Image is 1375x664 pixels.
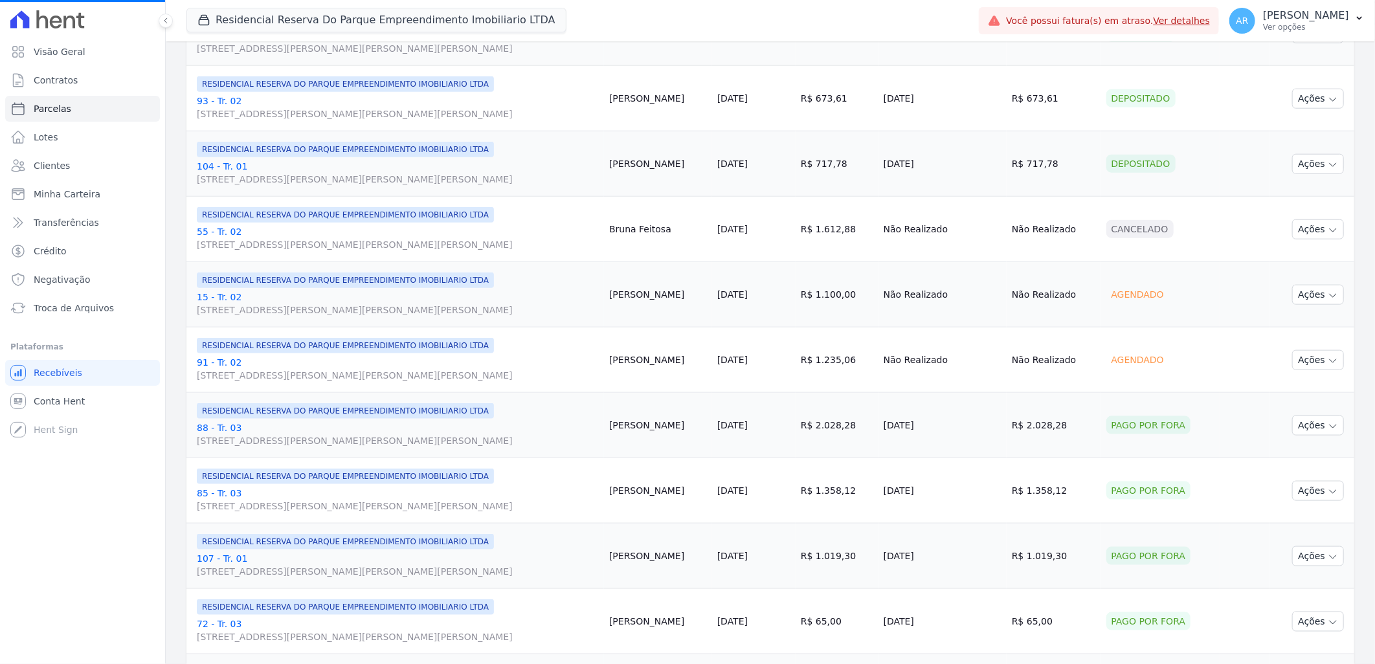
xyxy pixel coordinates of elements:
span: Clientes [34,159,70,172]
span: RESIDENCIAL RESERVA DO PARQUE EMPREENDIMENTO IMOBILIARIO LTDA [197,469,494,484]
a: [DATE] [717,93,748,104]
button: Ações [1292,350,1344,370]
td: [PERSON_NAME] [604,524,712,589]
a: Minha Carteira [5,181,160,207]
a: Contratos [5,67,160,93]
span: RESIDENCIAL RESERVA DO PARQUE EMPREENDIMENTO IMOBILIARIO LTDA [197,207,494,223]
button: Ações [1292,89,1344,109]
td: [PERSON_NAME] [604,262,712,327]
div: Depositado [1106,89,1176,107]
div: Cancelado [1106,220,1174,238]
span: RESIDENCIAL RESERVA DO PARQUE EMPREENDIMENTO IMOBILIARIO LTDA [197,403,494,419]
td: Não Realizado [878,262,1007,327]
td: [PERSON_NAME] [604,393,712,458]
span: [STREET_ADDRESS][PERSON_NAME][PERSON_NAME][PERSON_NAME] [197,173,599,186]
a: 88 - Tr. 03[STREET_ADDRESS][PERSON_NAME][PERSON_NAME][PERSON_NAME] [197,421,599,447]
td: [PERSON_NAME] [604,66,712,131]
a: Parcelas [5,96,160,122]
span: Lotes [34,131,58,144]
a: 15 - Tr. 02[STREET_ADDRESS][PERSON_NAME][PERSON_NAME][PERSON_NAME] [197,291,599,316]
td: [DATE] [878,524,1007,589]
span: Crédito [34,245,67,258]
td: R$ 2.028,28 [796,393,878,458]
a: 93 - Tr. 02[STREET_ADDRESS][PERSON_NAME][PERSON_NAME][PERSON_NAME] [197,94,599,120]
td: R$ 1.358,12 [1007,458,1101,524]
span: [STREET_ADDRESS][PERSON_NAME][PERSON_NAME][PERSON_NAME] [197,238,599,251]
span: RESIDENCIAL RESERVA DO PARQUE EMPREENDIMENTO IMOBILIARIO LTDA [197,142,494,157]
td: [DATE] [878,393,1007,458]
td: R$ 1.019,30 [796,524,878,589]
div: Agendado [1106,351,1169,369]
div: Depositado [1106,155,1176,173]
td: [PERSON_NAME] [604,589,712,654]
a: [DATE] [717,355,748,365]
td: Não Realizado [1007,197,1101,262]
td: Bruna Feitosa [604,197,712,262]
a: 55 - Tr. 02[STREET_ADDRESS][PERSON_NAME][PERSON_NAME][PERSON_NAME] [197,225,599,251]
span: Troca de Arquivos [34,302,114,315]
a: [DATE] [717,420,748,430]
td: Não Realizado [878,327,1007,393]
td: [PERSON_NAME] [604,131,712,197]
div: Pago por fora [1106,547,1191,565]
td: R$ 2.028,28 [1007,393,1101,458]
span: Negativação [34,273,91,286]
button: AR [PERSON_NAME] Ver opções [1219,3,1375,39]
p: [PERSON_NAME] [1263,9,1349,22]
a: [DATE] [717,616,748,626]
a: [DATE] [717,485,748,496]
a: Visão Geral [5,39,160,65]
a: Crédito [5,238,160,264]
td: [DATE] [878,131,1007,197]
a: Lotes [5,124,160,150]
td: R$ 1.235,06 [796,327,878,393]
a: Troca de Arquivos [5,295,160,321]
p: Ver opções [1263,22,1349,32]
button: Ações [1292,154,1344,174]
span: Visão Geral [34,45,85,58]
td: Não Realizado [1007,262,1101,327]
a: Clientes [5,153,160,179]
span: Conta Hent [34,395,85,408]
td: R$ 717,78 [796,131,878,197]
button: Ações [1292,546,1344,566]
td: [PERSON_NAME] [604,327,712,393]
td: [DATE] [878,66,1007,131]
span: Contratos [34,74,78,87]
td: Não Realizado [1007,327,1101,393]
a: 85 - Tr. 03[STREET_ADDRESS][PERSON_NAME][PERSON_NAME][PERSON_NAME] [197,487,599,513]
button: Ações [1292,612,1344,632]
a: 72 - Tr. 03[STREET_ADDRESS][PERSON_NAME][PERSON_NAME][PERSON_NAME] [197,617,599,643]
td: R$ 65,00 [1007,589,1101,654]
span: Recebíveis [34,366,82,379]
span: RESIDENCIAL RESERVA DO PARQUE EMPREENDIMENTO IMOBILIARIO LTDA [197,272,494,288]
span: [STREET_ADDRESS][PERSON_NAME][PERSON_NAME][PERSON_NAME] [197,565,599,578]
a: [DATE] [717,551,748,561]
span: [STREET_ADDRESS][PERSON_NAME][PERSON_NAME][PERSON_NAME] [197,500,599,513]
td: R$ 1.358,12 [796,458,878,524]
td: [PERSON_NAME] [604,458,712,524]
td: R$ 1.100,00 [796,262,878,327]
td: R$ 673,61 [1007,66,1101,131]
a: Transferências [5,210,160,236]
div: Pago por fora [1106,481,1191,500]
a: [DATE] [717,224,748,234]
a: 73 - Tr. 01[STREET_ADDRESS][PERSON_NAME][PERSON_NAME][PERSON_NAME] [197,29,599,55]
a: Negativação [5,267,160,293]
td: R$ 1.019,30 [1007,524,1101,589]
span: AR [1236,16,1248,25]
a: Conta Hent [5,388,160,414]
span: [STREET_ADDRESS][PERSON_NAME][PERSON_NAME][PERSON_NAME] [197,42,599,55]
div: Pago por fora [1106,612,1191,630]
td: Não Realizado [878,197,1007,262]
td: R$ 65,00 [796,589,878,654]
td: R$ 673,61 [796,66,878,131]
span: RESIDENCIAL RESERVA DO PARQUE EMPREENDIMENTO IMOBILIARIO LTDA [197,76,494,92]
div: Plataformas [10,339,155,355]
span: RESIDENCIAL RESERVA DO PARQUE EMPREENDIMENTO IMOBILIARIO LTDA [197,599,494,615]
a: 107 - Tr. 01[STREET_ADDRESS][PERSON_NAME][PERSON_NAME][PERSON_NAME] [197,552,599,578]
div: Pago por fora [1106,416,1191,434]
a: 104 - Tr. 01[STREET_ADDRESS][PERSON_NAME][PERSON_NAME][PERSON_NAME] [197,160,599,186]
a: [DATE] [717,289,748,300]
span: Minha Carteira [34,188,100,201]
